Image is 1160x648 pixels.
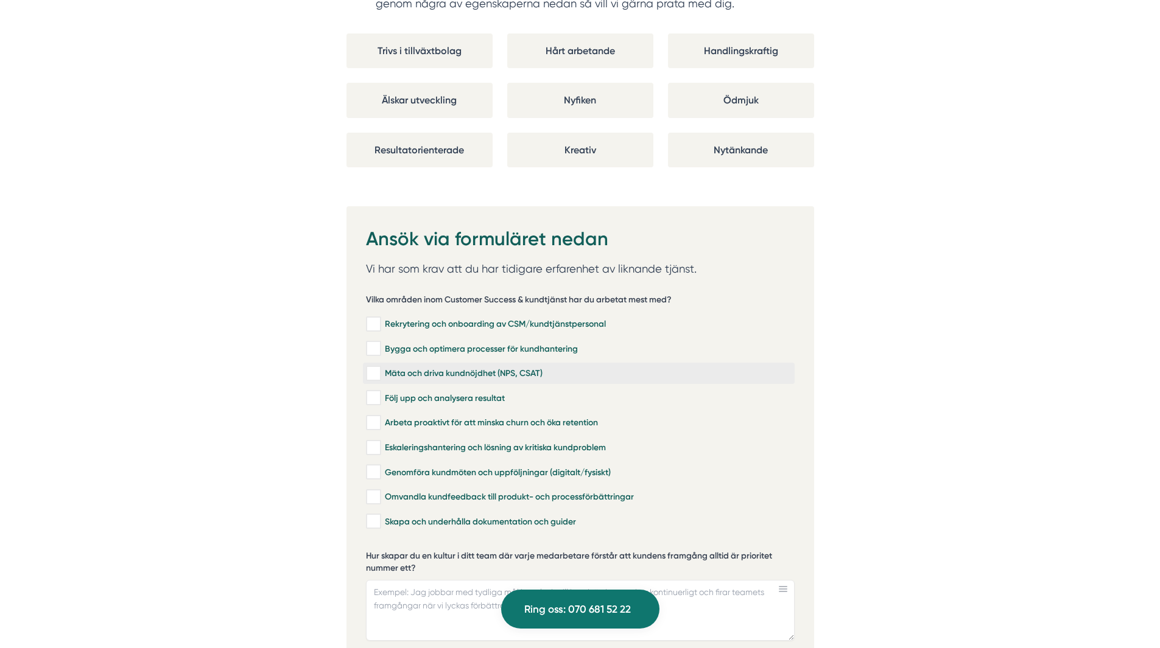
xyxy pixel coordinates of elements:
input: Följ upp och analysera resultat [366,392,380,404]
input: Arbeta proaktivt för att minska churn och öka retention [366,417,380,429]
label: Hur skapar du en kultur i ditt team där varje medarbetare förstår att kundens framgång alltid är ... [366,550,795,577]
h5: Vilka områden inom Customer Success & kundtjänst har du arbetat mest med? [366,294,672,309]
div: Trivs i tillväxtbolag [346,33,493,68]
span: Ring oss: 070 681 52 22 [524,601,631,618]
div: Älskar utveckling [346,83,493,117]
input: Genomföra kundmöten och uppföljningar (digitalt/fysiskt) [366,466,380,478]
div: Kreativ [507,133,653,167]
h2: Ansök via formuläret nedan [366,226,795,260]
div: Handlingskraftig [668,33,814,68]
p: Vi har som krav att du har tidigare erfarenhet av liknande tjänst. [366,260,795,278]
div: Hårt arbetande [507,33,653,68]
a: Ring oss: 070 681 52 22 [501,590,659,629]
input: Rekrytering och onboarding av CSM/kundtjänstpersonal [366,318,380,330]
div: Nytänkande [668,133,814,167]
input: Bygga och optimera processer för kundhantering [366,343,380,355]
div: Resultatorienterade [346,133,493,167]
input: Mäta och driva kundnöjdhet (NPS, CSAT) [366,368,380,380]
input: Eskaleringshantering och lösning av kritiska kundproblem [366,442,380,454]
div: Nyfiken [507,83,653,117]
input: Omvandla kundfeedback till produkt- och processförbättringar [366,491,380,503]
div: Ödmjuk [668,83,814,117]
input: Skapa och underhålla dokumentation och guider [366,515,380,528]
